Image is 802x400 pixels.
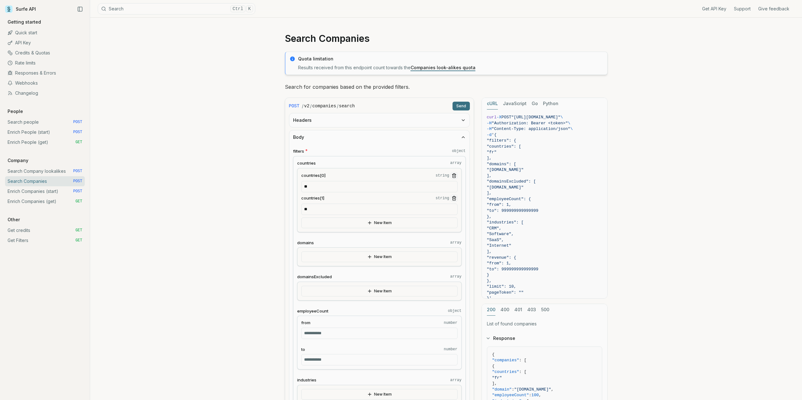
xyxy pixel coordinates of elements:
span: ], [492,381,497,386]
button: Collapse Sidebar [75,4,85,14]
p: Other [5,217,22,223]
span: POST [73,130,82,135]
button: 400 [500,304,509,316]
a: Changelog [5,88,85,98]
a: Get Filters GET [5,235,85,245]
span: "to": 999999999999999 [487,208,539,213]
span: "limit": 10, [487,284,516,289]
span: \ [568,121,570,126]
code: number [444,320,457,325]
span: "domains": [ [487,162,516,166]
span: "CRM", [487,226,502,231]
button: New Item [301,286,458,296]
span: }, [487,279,492,283]
a: Companies look-alikes quota [411,65,476,70]
span: filters [293,148,304,154]
span: \ [570,127,573,131]
a: Rate limits [5,58,85,68]
code: v2 [304,103,309,109]
p: Getting started [5,19,43,25]
span: / [310,103,312,109]
span: -X [497,115,502,120]
span: employeeCount [297,308,328,314]
span: "from": 1, [487,261,511,266]
span: "companies" [492,358,519,363]
span: from [301,320,310,326]
span: "countries" [492,369,519,374]
a: Enrich People (start) POST [5,127,85,137]
p: Quota limitation [298,56,603,62]
span: "employeeCount": { [487,197,531,201]
span: "Internet" [487,243,511,248]
span: , [551,387,554,392]
span: "industries": [ [487,220,524,225]
p: Company [5,157,31,164]
a: Enrich Companies (get) GET [5,196,85,206]
a: Search people POST [5,117,85,127]
kbd: K [246,5,253,12]
span: "domainsExcluded": [ [487,179,536,184]
code: array [450,161,461,166]
a: Support [734,6,751,12]
a: API Key [5,38,85,48]
span: "countries": [ [487,144,521,149]
span: , [539,393,541,397]
button: 401 [514,304,522,316]
button: cURL [487,98,498,110]
span: -d [487,132,492,137]
code: number [444,347,457,352]
h1: Search Companies [285,33,608,44]
span: countries[1] [301,195,324,201]
button: 403 [527,304,536,316]
a: Search Company lookalikes POST [5,166,85,176]
code: string [436,173,449,178]
span: { [492,364,495,369]
span: : [ [519,358,526,363]
p: List of found companies [487,321,602,327]
a: Get credits GET [5,225,85,235]
button: JavaScript [503,98,527,110]
span: "fr" [487,150,497,155]
span: "from": 1, [487,202,511,207]
button: New Item [301,251,458,262]
button: Python [543,98,558,110]
span: / [337,103,338,109]
span: countries[0] [301,172,326,178]
code: companies [312,103,336,109]
button: Body [289,130,470,144]
span: countries [297,160,316,166]
span: }' [487,296,492,301]
code: search [339,103,355,109]
span: POST [73,179,82,184]
a: Webhooks [5,78,85,88]
a: Enrich People (get) GET [5,137,85,147]
span: "filters": { [487,138,516,143]
span: "domain" [492,387,512,392]
span: / [302,103,303,109]
a: Enrich Companies (start) POST [5,186,85,196]
button: Response [482,330,607,346]
span: curl [487,115,497,120]
span: GET [75,199,82,204]
span: : [529,393,532,397]
a: Credits & Quotas [5,48,85,58]
span: -H [487,121,492,126]
span: GET [75,238,82,243]
span: ], [487,191,492,195]
code: array [450,274,461,279]
a: Surfe API [5,4,36,14]
button: Send [453,102,470,110]
span: \ [561,115,563,120]
span: GET [75,228,82,233]
code: array [450,240,461,245]
span: "Software", [487,232,514,236]
span: industries [297,377,316,383]
kbd: Ctrl [230,5,245,12]
a: Give feedback [758,6,789,12]
button: 500 [541,304,549,316]
span: "revenue": { [487,255,516,260]
span: 100 [531,393,539,397]
a: Responses & Errors [5,68,85,78]
p: People [5,108,26,115]
p: Results received from this endpoint count towards the [298,65,603,71]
